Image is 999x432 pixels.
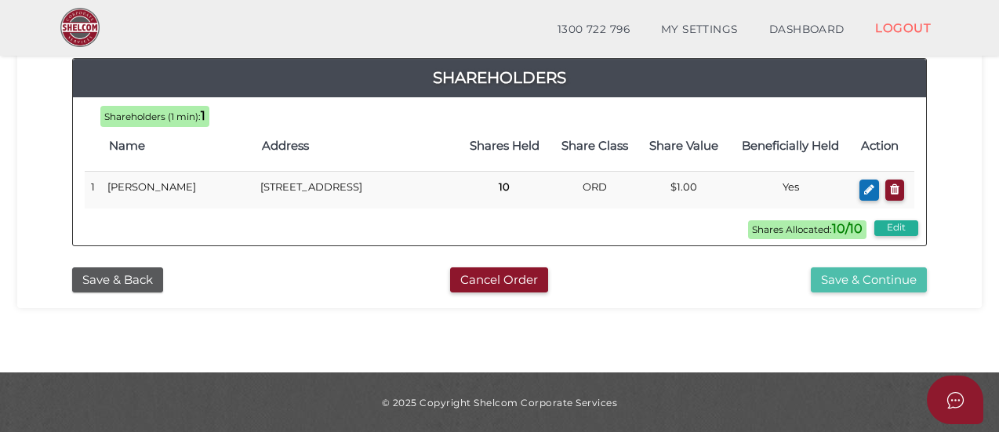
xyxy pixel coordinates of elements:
[736,140,845,153] h4: Beneficially Held
[647,140,720,153] h4: Share Value
[109,140,246,153] h4: Name
[101,172,254,209] td: [PERSON_NAME]
[85,172,101,209] td: 1
[639,172,728,209] td: $1.00
[29,396,970,409] div: © 2025 Copyright Shelcom Corporate Services
[73,65,926,90] a: Shareholders
[104,111,201,122] span: Shareholders (1 min):
[754,14,860,45] a: DASHBOARD
[558,140,631,153] h4: Share Class
[832,221,863,236] b: 10/10
[499,180,510,193] b: 10
[645,14,754,45] a: MY SETTINGS
[811,267,927,293] button: Save & Continue
[262,140,451,153] h4: Address
[450,267,548,293] button: Cancel Order
[467,140,543,153] h4: Shares Held
[728,172,853,209] td: Yes
[254,172,459,209] td: [STREET_ADDRESS]
[861,140,906,153] h4: Action
[201,108,205,123] b: 1
[859,12,946,44] a: LOGOUT
[927,376,983,424] button: Open asap
[550,172,639,209] td: ORD
[874,220,918,236] button: Edit
[72,267,163,293] button: Save & Back
[542,14,645,45] a: 1300 722 796
[748,220,866,239] span: Shares Allocated:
